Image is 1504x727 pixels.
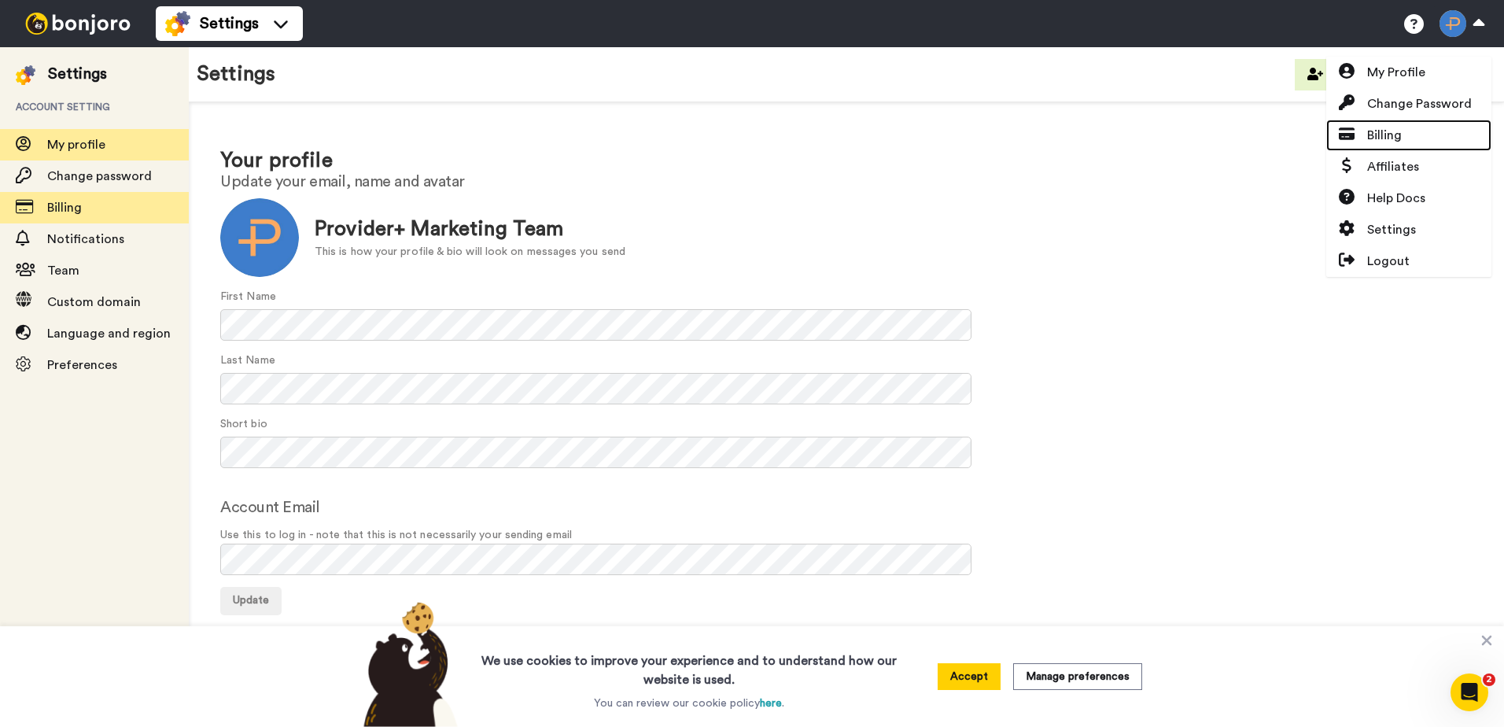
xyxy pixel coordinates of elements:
[1013,663,1142,690] button: Manage preferences
[1367,63,1425,82] span: My Profile
[1326,88,1491,120] a: Change Password
[47,201,82,214] span: Billing
[220,289,276,305] label: First Name
[1326,151,1491,183] a: Affiliates
[315,215,625,244] div: Provider+ Marketing Team
[1326,57,1491,88] a: My Profile
[1367,252,1410,271] span: Logout
[1326,245,1491,277] a: Logout
[220,352,275,369] label: Last Name
[1367,126,1402,145] span: Billing
[220,149,1473,172] h1: Your profile
[349,601,466,727] img: bear-with-cookie.png
[466,642,912,689] h3: We use cookies to improve your experience and to understand how our website is used.
[220,587,282,615] button: Update
[220,416,267,433] label: Short bio
[47,170,152,183] span: Change password
[47,296,141,308] span: Custom domain
[220,527,1473,544] span: Use this to log in - note that this is not necessarily your sending email
[1367,157,1419,176] span: Affiliates
[938,663,1001,690] button: Accept
[47,138,105,151] span: My profile
[1326,183,1491,214] a: Help Docs
[1367,94,1472,113] span: Change Password
[1326,214,1491,245] a: Settings
[1295,59,1372,90] button: Invite
[594,696,784,711] p: You can review our cookie policy .
[220,496,320,519] label: Account Email
[47,264,79,277] span: Team
[19,13,137,35] img: bj-logo-header-white.svg
[1326,120,1491,151] a: Billing
[48,63,107,85] div: Settings
[16,65,35,85] img: settings-colored.svg
[47,327,171,340] span: Language and region
[200,13,259,35] span: Settings
[315,244,625,260] div: This is how your profile & bio will look on messages you send
[47,359,117,371] span: Preferences
[165,11,190,36] img: settings-colored.svg
[220,173,1473,190] h2: Update your email, name and avatar
[1451,673,1488,711] iframe: Intercom live chat
[47,233,124,245] span: Notifications
[233,595,269,606] span: Update
[197,63,275,86] h1: Settings
[1367,189,1425,208] span: Help Docs
[1367,220,1416,239] span: Settings
[1483,673,1495,686] span: 2
[760,698,782,709] a: here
